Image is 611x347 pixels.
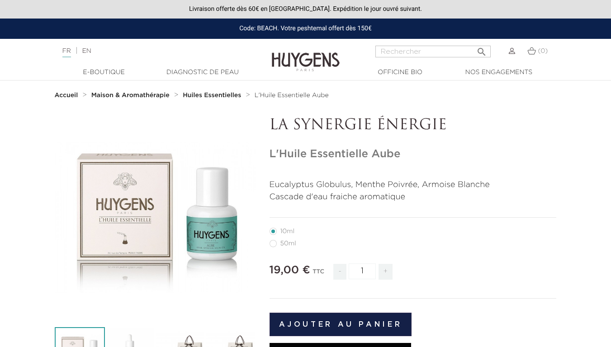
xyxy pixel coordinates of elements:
[91,92,172,99] a: Maison & Aromathérapie
[157,68,248,77] a: Diagnostic de peau
[355,68,445,77] a: Officine Bio
[538,48,548,54] span: (0)
[270,240,307,247] label: 50ml
[333,264,346,280] span: -
[270,179,557,191] p: Eucalyptus Globulus, Menthe Poivrée, Armoise Blanche
[59,68,149,77] a: E-Boutique
[183,92,241,98] strong: Huiles Essentielles
[55,92,80,99] a: Accueil
[379,264,393,280] span: +
[270,265,310,276] span: 19,00 €
[270,148,557,161] h1: L'Huile Essentielle Aube
[55,92,78,98] strong: Accueil
[270,191,557,203] p: Cascade d'eau fraiche aromatique
[183,92,243,99] a: Huiles Essentielles
[474,43,490,55] button: 
[270,117,557,134] p: LA SYNERGIE ÉNERGIE
[272,38,340,73] img: Huygens
[270,228,305,235] label: 10ml
[62,48,71,57] a: FR
[255,92,329,99] a: L'Huile Essentielle Aube
[91,92,170,98] strong: Maison & Aromathérapie
[58,46,248,56] div: |
[375,46,491,57] input: Rechercher
[270,313,412,336] button: Ajouter au panier
[454,68,544,77] a: Nos engagements
[476,44,487,55] i: 
[313,262,324,286] div: TTC
[349,263,376,279] input: Quantité
[82,48,91,54] a: EN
